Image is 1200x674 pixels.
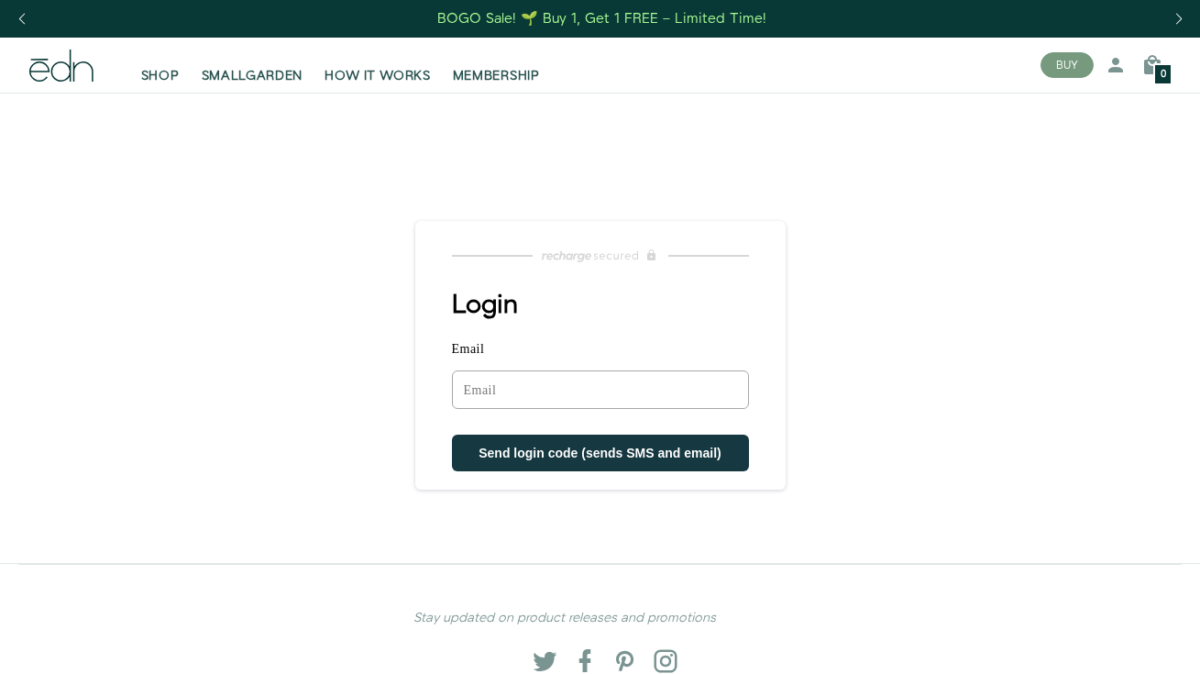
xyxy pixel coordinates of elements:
[202,67,303,85] span: SMALLGARDEN
[141,67,180,85] span: SHOP
[1161,70,1166,80] span: 0
[452,370,749,409] input: Email
[435,5,768,33] a: BOGO Sale! 🌱 Buy 1, Get 1 FREE – Limited Time!
[479,446,721,460] span: Send login code (sends SMS and email)
[442,45,551,85] a: MEMBERSHIP
[415,243,786,269] a: Recharge Subscriptions website
[437,9,766,28] div: BOGO Sale! 🌱 Buy 1, Get 1 FREE – Limited Time!
[453,67,540,85] span: MEMBERSHIP
[130,45,191,85] a: SHOP
[191,45,314,85] a: SMALLGARDEN
[314,45,441,85] a: HOW IT WORKS
[452,342,749,363] label: Email
[413,609,716,627] em: Stay updated on product releases and promotions
[452,291,786,320] h1: Login
[1040,52,1094,78] button: BUY
[325,67,430,85] span: HOW IT WORKS
[452,435,749,471] button: Send login code (sends SMS and email)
